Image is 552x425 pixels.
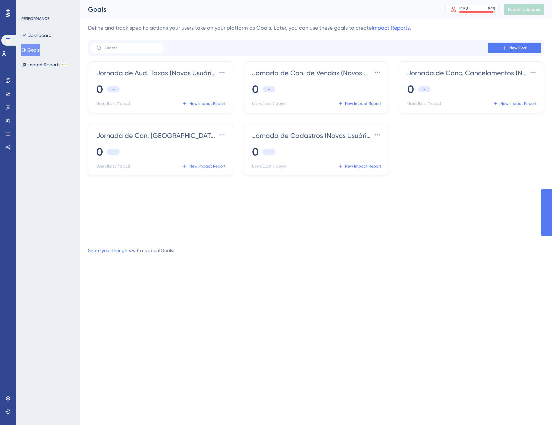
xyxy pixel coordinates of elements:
[336,98,383,109] button: New Impact Report
[96,164,130,169] span: Users (Last 7 days)
[252,131,372,140] span: Jornada de Cadastros (Novos Usuários)
[112,149,114,155] span: -
[372,25,411,31] a: Impact Reports.
[407,82,414,97] span: 0
[21,29,52,41] button: Dashboard
[508,7,540,12] span: Publish Changes
[423,87,425,92] span: -
[500,101,537,106] span: New Impact Report
[268,149,270,155] span: -
[21,44,40,56] button: Goals
[336,161,383,172] button: New Impact Report
[252,68,372,78] span: Jornada de Con. de Vendas (Novos Usuários)
[459,6,468,11] div: MAU
[252,164,286,169] span: Users (Last 7 days)
[181,98,227,109] button: New Impact Report
[88,246,174,254] div: with us about Goals .
[524,399,544,419] iframe: UserGuiding AI Assistant Launcher
[492,98,538,109] button: New Impact Report
[488,43,541,53] button: New Goal
[252,101,286,106] span: Users (Last 7 days)
[104,46,158,50] input: Search
[252,82,259,97] span: 0
[88,24,544,32] div: Define and track specific actions your users take on your platform as Goals. Later, you can use t...
[189,101,226,106] span: New Impact Report
[88,5,429,14] div: Goals
[21,59,68,71] button: Impact ReportsBETA
[509,45,527,51] span: New Goal
[252,145,259,159] span: 0
[181,161,227,172] button: New Impact Report
[96,68,217,78] span: Jornada de Aud. Taxas (Novos Usuários)
[96,145,103,159] span: 0
[407,68,528,78] span: Jornada de Conc. Cancelamentos (Novos Usuários)
[345,101,381,106] span: New Impact Report
[504,4,544,15] button: Publish Changes
[268,87,270,92] span: -
[21,16,49,21] div: PERFORMANCE
[407,101,441,106] span: Users (Last 7 days)
[96,131,217,140] span: Jornada de Con. [GEOGRAPHIC_DATA]. ([GEOGRAPHIC_DATA])
[88,248,131,253] a: Share your thoughts
[189,164,226,169] span: New Impact Report
[488,6,495,11] div: 94 %
[96,101,130,106] span: Users (Last 7 days)
[112,87,114,92] span: -
[96,82,103,97] span: 0
[345,164,381,169] span: New Impact Report
[62,63,68,66] div: BETA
